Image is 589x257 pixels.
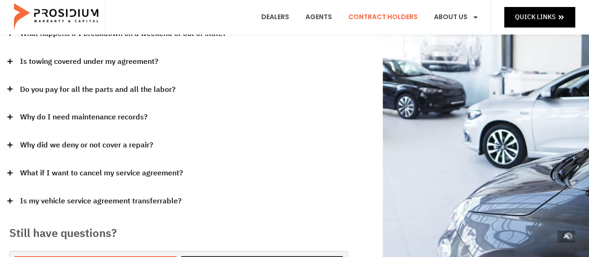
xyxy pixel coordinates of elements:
[20,55,158,69] a: Is towing covered under my agreement?
[9,132,348,160] div: Why did we deny or not cover a repair?
[20,194,182,208] a: Is my vehicle service agreement transferrable?
[20,83,176,97] a: Do you pay for all the parts and all the labor?
[9,76,348,104] div: Do you pay for all the parts and all the labor?
[9,48,348,76] div: Is towing covered under my agreement?
[9,104,348,132] div: Why do I need maintenance records?
[504,7,575,27] a: Quick Links
[20,111,148,124] a: Why do I need maintenance records?
[20,139,153,152] a: Why did we deny or not cover a repair?
[9,160,348,188] div: What if I want to cancel my service agreement?
[20,167,183,180] a: What if I want to cancel my service agreement?
[515,11,555,23] span: Quick Links
[9,188,348,215] div: Is my vehicle service agreement transferrable?
[9,225,348,242] h3: Still have questions?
